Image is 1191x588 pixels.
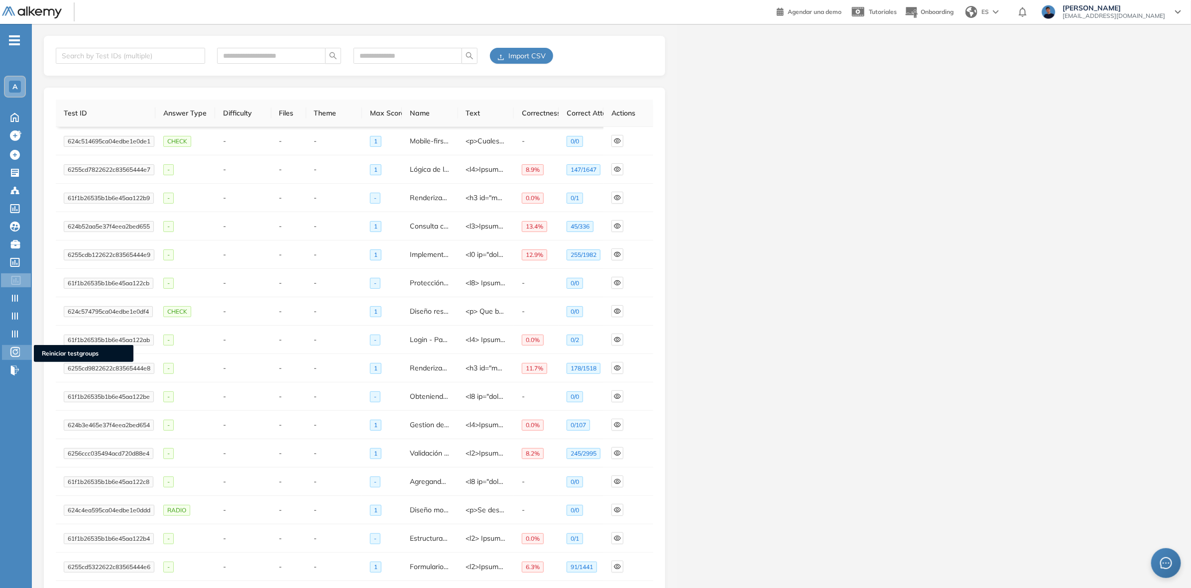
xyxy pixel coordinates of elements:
span: eye [612,336,623,343]
span: - [163,533,174,544]
span: - [223,363,226,372]
span: 61f1b26535b1b6e45aa122b4 [64,533,154,544]
span: - [370,476,380,487]
th: Actions [603,100,653,127]
td: Consulta con skeletons [402,212,458,240]
td: - [514,468,559,496]
span: eye [612,478,623,485]
span: - [163,278,174,289]
span: - [314,420,317,429]
span: - [314,534,317,543]
td: - [514,496,559,524]
button: search [462,48,477,64]
button: eye [611,390,623,402]
span: - [279,136,282,145]
span: - [370,278,380,289]
span: - [314,193,317,202]
th: Test ID [56,100,155,127]
span: 61f1b26535b1b6e45aa122b9 [64,193,154,204]
span: 61f1b26535b1b6e45aa122c8 [64,476,153,487]
td: - [215,269,271,297]
span: eye [612,421,623,428]
td: - [306,297,362,326]
img: arrow [993,10,999,14]
span: 0 / 1 [567,193,583,204]
td: <h3>Consigna</h3> <p> El usuario acaba de ingresar a su "Catalogo Personal" (Componente Catalogo)... [458,212,514,240]
span: 1 [370,562,381,573]
td: <h3 id="markdown-header-situacion-inicial">Situaci&oacute;n inicial 👨&zwj;💻</h3> <p>¡Has recibido... [458,468,514,496]
button: eye [611,475,623,487]
td: Renderizando un listado [402,354,458,382]
span: 1 [370,363,381,374]
td: <p> Que background-color tendra `.card` a los 150px, 350px y 450px segun la siguientes media quer... [458,297,514,326]
span: 624c574795ca04edbe1e0df4 [64,306,153,317]
span: - [223,335,226,344]
td: - [215,212,271,240]
span: 61f1b26535b1b6e45aa122be [64,391,154,402]
span: 1 [370,164,381,175]
td: <h3>Objetivos 📌</h3> <p>Desarrollar el componente de Login de la app el cuál debe validar la info... [458,553,514,581]
span: 0 / 2 [567,335,583,346]
td: Renderizando un listado de noticias [402,184,458,212]
button: eye [611,163,623,175]
span: CHECK [163,136,191,147]
span: - [279,193,282,202]
span: eye [612,563,623,570]
td: - [215,127,271,155]
span: 624b52aa5e37f4eea2bed655 [64,221,154,232]
td: - [215,155,271,184]
span: - [223,534,226,543]
td: - [215,184,271,212]
span: search [326,52,341,60]
span: [EMAIL_ADDRESS][DOMAIN_NAME] [1063,12,1165,20]
th: Files [271,100,306,127]
td: Formulario de login [402,553,458,581]
td: - [306,184,362,212]
td: Obteniendo listado desde API [402,382,458,411]
span: - [163,391,174,402]
span: - [279,165,282,174]
span: 0 / 0 [567,278,583,289]
span: 13.4 % [522,221,547,232]
span: - [314,392,317,401]
button: eye [611,532,623,544]
span: - [163,562,174,573]
td: - [306,155,362,184]
span: 1 [370,505,381,516]
span: - [163,335,174,346]
td: - [514,297,559,326]
td: - [514,127,559,155]
td: <h3 id="markdown-header-situacion-inicial">Situaci&oacute;n inicial 👨&zwj;💻</h3> <p>El líder técn... [458,382,514,411]
span: 1 [370,249,381,260]
span: 0 / 107 [567,420,590,431]
button: eye [611,561,623,573]
span: - [279,505,282,514]
td: Gestion de estado centralizado [402,411,458,439]
span: - [223,165,226,174]
span: 0 / 0 [567,476,583,487]
span: eye [612,364,623,371]
td: - [215,354,271,382]
td: <h3 id="markdown-header-objetivos">Objetivos 📌</h3> <p>Tu objetivo ser&aacute; renderizar un list... [458,354,514,382]
th: Theme [306,100,362,127]
img: world [965,6,977,18]
span: Tutoriales [869,8,897,15]
span: - [370,335,380,346]
td: Estructurando un sitio con navegación [402,524,458,553]
td: - [215,524,271,553]
span: - [314,222,317,231]
span: - [314,307,317,316]
td: - [215,326,271,354]
span: 1 [370,306,381,317]
button: eye [611,248,623,260]
th: Max Score [362,100,402,127]
span: Onboarding [921,8,953,15]
button: eye [611,334,623,346]
span: - [223,420,226,429]
span: CHECK [163,306,191,317]
span: - [223,193,226,202]
span: - [223,278,226,287]
span: 11.7 % [522,363,547,374]
span: 0.0 % [522,420,544,431]
span: 0.0 % [522,335,544,346]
